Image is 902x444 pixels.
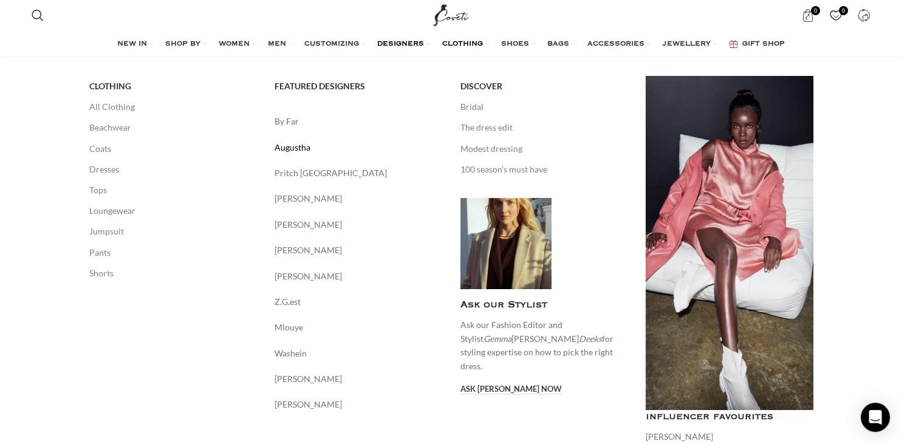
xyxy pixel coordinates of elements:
p: [PERSON_NAME] [646,430,813,443]
a: [PERSON_NAME] [275,244,442,257]
a: Ask [PERSON_NAME] now [460,384,562,395]
a: Pants [89,242,257,263]
a: [PERSON_NAME] [275,218,442,231]
a: Washein [275,347,442,360]
a: Augustha [275,141,442,154]
span: ACCESSORIES [587,39,644,49]
a: CLOTHING [442,32,489,56]
a: Coats [89,138,257,159]
a: Z.G.est [275,295,442,309]
a: All Clothing [89,97,257,117]
a: CUSTOMIZING [304,32,365,56]
a: DESIGNERS [377,32,430,56]
a: Modest dressing [460,138,628,159]
a: By Far [275,115,442,128]
span: BAGS [547,39,569,49]
a: Tops [89,180,257,200]
img: GiftBag [729,40,738,48]
a: [PERSON_NAME] [275,398,442,411]
div: Main navigation [26,32,876,56]
h4: influencer favourites [646,410,813,424]
span: 0 [811,6,820,15]
span: MEN [268,39,286,49]
span: CLOTHING [442,39,483,49]
a: BAGS [547,32,575,56]
span: WOMEN [219,39,250,49]
a: Search [26,3,50,27]
a: Beachwear [89,117,257,138]
h4: Ask our Stylist [460,298,628,312]
a: GIFT SHOP [729,32,785,56]
span: NEW IN [117,39,147,49]
span: 0 [839,6,848,15]
a: [PERSON_NAME] [275,372,442,386]
div: Open Intercom Messenger [861,403,890,432]
a: Site logo [431,9,471,19]
a: WOMEN [219,32,256,56]
a: Bridal [460,97,628,117]
p: Ask our Fashion Editor and Stylist [PERSON_NAME] for styling expertise on how to pick the right d... [460,318,628,373]
a: Pritch [GEOGRAPHIC_DATA] [275,166,442,180]
a: 100 season’s must have [460,159,628,180]
span: JEWELLERY [663,39,711,49]
a: 0 [796,3,821,27]
a: The dress edit [460,117,628,138]
span: DISCOVER [460,81,502,92]
span: DESIGNERS [377,39,424,49]
em: Deeks [579,333,602,344]
span: FEATURED DESIGNERS [275,81,365,92]
a: Shorts [89,263,257,284]
a: Loungewear [89,200,257,221]
img: Shop by Category Coveti [460,198,552,289]
a: SHOES [501,32,535,56]
span: SHOP BY [165,39,200,49]
a: Jumpsuit [89,221,257,242]
a: [PERSON_NAME] [275,192,442,205]
span: CUSTOMIZING [304,39,359,49]
a: Dresses [89,159,257,180]
a: MEN [268,32,292,56]
em: Gemma [483,333,511,344]
a: SHOP BY [165,32,207,56]
span: SHOES [501,39,529,49]
a: [PERSON_NAME] [275,270,442,283]
span: CLOTHING [89,81,131,92]
a: ACCESSORIES [587,32,651,56]
div: My Wishlist [824,3,849,27]
a: NEW IN [117,32,153,56]
a: 0 [824,3,849,27]
a: Banner link [646,76,813,410]
a: Mlouye [275,321,442,334]
span: GIFT SHOP [742,39,785,49]
a: JEWELLERY [663,32,717,56]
